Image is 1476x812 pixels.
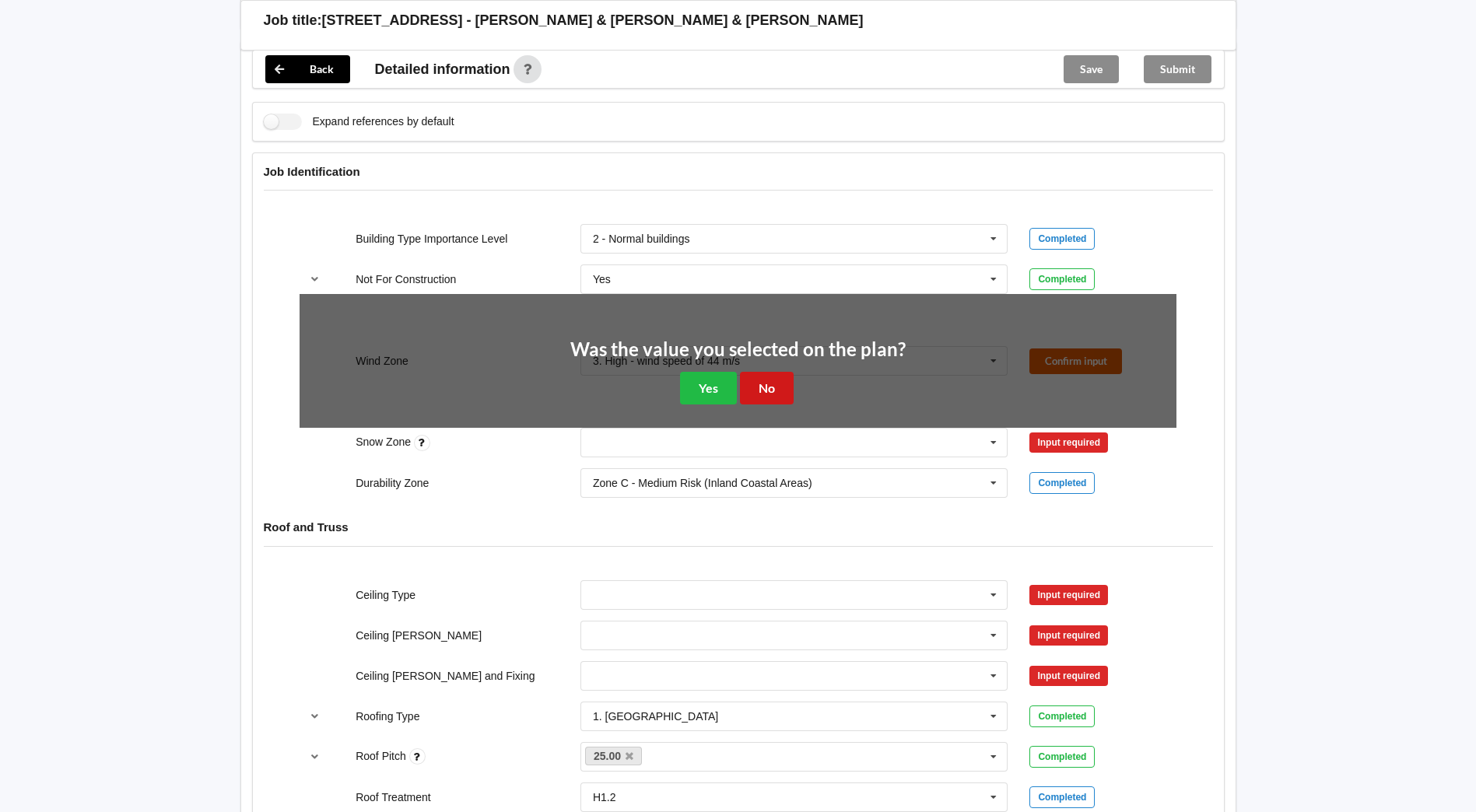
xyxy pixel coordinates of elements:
label: Ceiling Type [356,589,415,601]
label: Expand references by default [264,114,454,130]
button: Back [265,55,350,83]
label: Snow Zone [356,436,414,448]
label: Roofing Type [356,710,419,723]
h4: Job Identification [264,164,1213,179]
div: Completed [1029,472,1095,494]
h3: Job title: [264,12,322,30]
div: 1. [GEOGRAPHIC_DATA] [593,711,718,722]
div: 2 - Normal buildings [593,233,690,244]
button: No [740,372,794,404]
div: Completed [1029,786,1095,808]
label: Ceiling [PERSON_NAME] [356,629,482,642]
label: Not For Construction [356,273,456,285]
div: Completed [1029,746,1095,768]
h3: [STREET_ADDRESS] - [PERSON_NAME] & [PERSON_NAME] & [PERSON_NAME] [322,12,864,30]
h4: Roof and Truss [264,520,1213,534]
h2: Was the value you selected on the plan? [570,338,906,362]
button: reference-toggle [300,743,330,771]
div: Input required [1029,625,1108,646]
label: Roof Pitch [356,750,408,762]
button: reference-toggle [300,702,330,730]
label: Durability Zone [356,477,429,489]
div: Completed [1029,268,1095,290]
div: Zone C - Medium Risk (Inland Coastal Areas) [593,478,812,488]
label: Building Type Importance Level [356,233,507,245]
div: Completed [1029,705,1095,727]
div: Input required [1029,666,1108,686]
div: Completed [1029,228,1095,250]
button: Yes [680,372,737,404]
a: 25.00 [585,747,643,765]
div: Input required [1029,432,1108,453]
span: Detailed information [375,62,510,76]
div: Yes [593,274,611,285]
div: H1.2 [593,792,616,803]
button: reference-toggle [300,265,330,293]
div: Input required [1029,585,1108,605]
label: Roof Treatment [356,791,431,803]
label: Ceiling [PERSON_NAME] and Fixing [356,670,535,682]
